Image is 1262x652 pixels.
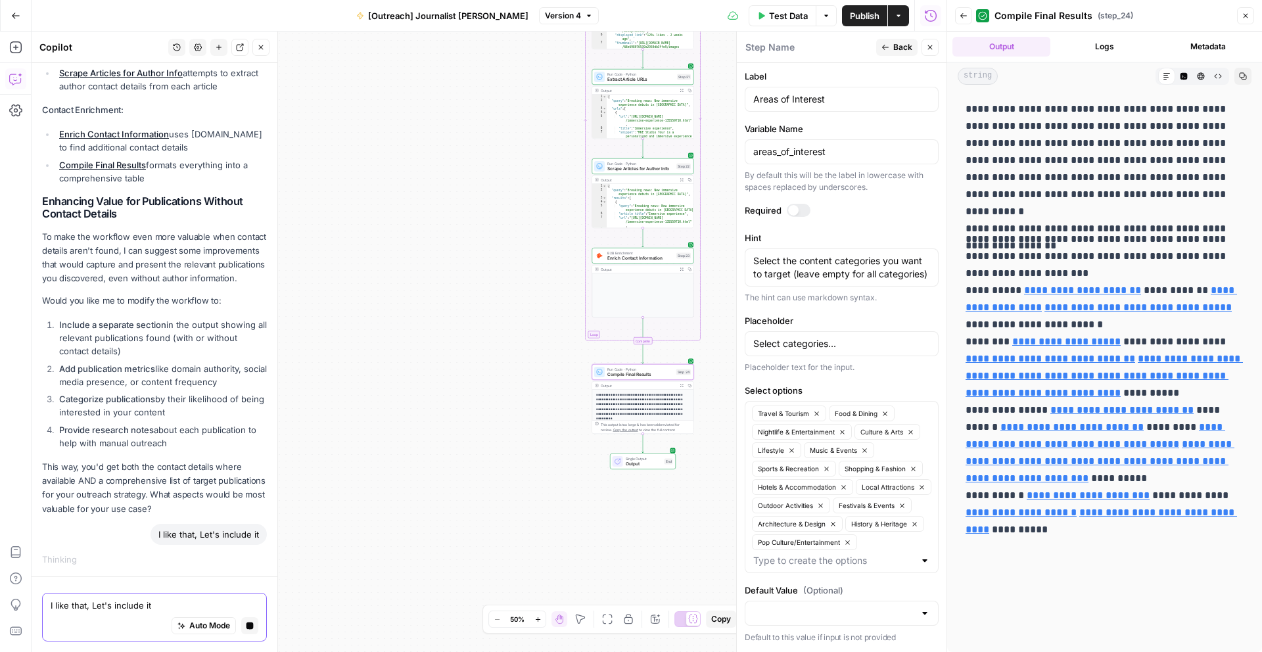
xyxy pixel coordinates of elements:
[860,427,903,437] span: Culture & Arts
[592,126,607,130] div: 6
[634,337,653,344] div: Complete
[752,406,826,421] button: Travel & Tourism
[368,9,528,22] span: [Outreach] Journalist [PERSON_NAME]
[745,314,939,327] label: Placeholder
[753,337,930,350] input: Input Placeholder
[56,318,267,358] li: in the output showing all relevant publications found (with or without contact details)
[607,250,674,256] span: B2B Enrichment
[752,479,853,495] button: Hotels & Accommodation
[592,212,607,216] div: 6
[711,613,731,625] span: Copy
[59,68,183,78] a: Scrape Articles for Author Info
[592,41,607,57] div: 7
[592,200,607,204] div: 4
[745,70,939,83] label: Label
[745,631,939,644] p: Default to this value if input is not provided
[1098,10,1133,22] span: ( step_24 )
[994,9,1092,22] span: Compile Final Results
[1159,37,1257,57] button: Metadata
[596,252,603,259] img: pda2t1ka3kbvydj0uf1ytxpc9563
[804,442,874,458] button: Music & Events
[829,406,895,421] button: Food & Dining
[601,383,676,388] div: Output
[592,196,607,200] div: 3
[676,253,691,259] div: Step 23
[539,7,599,24] button: Version 4
[842,5,887,26] button: Publish
[758,500,813,511] span: Outdoor Activities
[642,49,644,68] g: Edge from step_20 to step_21
[607,166,674,172] span: Scrape Articles for Author Info
[845,516,924,532] button: History & Heritage
[592,204,607,212] div: 5
[510,614,525,624] span: 50%
[592,130,607,146] div: 7
[592,69,694,139] div: Run Code · PythonExtract Article URLsStep 21Output{ "query":"Breaking news: New immersive experie...
[42,460,267,516] p: This way, you'd get both the contact details where available AND a comprehensive list of target p...
[592,114,607,126] div: 5
[42,105,124,115] strong: Contact Enrichment:
[753,145,930,158] input: areas_of_interest
[592,33,607,41] div: 6
[676,369,691,375] div: Step 24
[642,228,644,247] g: Edge from step_22 to step_23
[758,445,784,455] span: Lifestyle
[752,498,830,513] button: Outdoor Activities
[42,553,267,566] div: Thinking
[758,519,826,529] span: Architecture & Design
[876,39,918,56] button: Back
[59,160,146,170] a: Compile Final Results
[758,537,840,547] span: Pop Culture/Entertainment
[752,534,857,550] button: Pop Culture/Entertainment
[172,617,236,634] button: Auto Mode
[592,248,694,317] div: B2B EnrichmentEnrich Contact InformationStep 23Output
[189,620,230,632] span: Auto Mode
[845,463,906,474] span: Shopping & Fashion
[753,554,914,567] input: Type to create the options
[749,5,816,26] button: Test Data
[839,500,895,511] span: Festivals & Events
[592,337,694,344] div: Complete
[607,367,674,372] span: Run Code · Python
[607,371,674,378] span: Compile Final Results
[952,37,1050,57] button: Output
[642,434,644,453] g: Edge from step_24 to end
[592,227,607,231] div: 8
[758,463,819,474] span: Sports & Recreation
[592,99,607,106] div: 2
[745,584,939,597] label: Default Value
[745,292,939,304] div: The hint can use markdown syntax.
[958,68,998,85] span: string
[851,519,907,529] span: History & Heritage
[758,427,835,437] span: Nightlife & Entertainment
[803,584,843,597] span: (Optional)
[592,454,694,469] div: Single OutputOutputEnd
[56,362,267,388] li: like domain authority, social media presence, or content frequency
[665,459,673,465] div: End
[607,255,674,262] span: Enrich Contact Information
[745,170,939,193] div: By default this will be the label in lowercase with spaces replaced by underscores.
[592,106,607,110] div: 3
[839,461,923,477] button: Shopping & Fashion
[1056,37,1154,57] button: Logs
[601,422,691,432] div: This output is too large & has been abbreviated for review. to view the full content.
[151,524,267,545] div: I like that, Let's include it
[42,294,267,308] p: Would you like me to modify the workflow to:
[592,158,694,228] div: Run Code · PythonScrape Articles for Author InfoStep 22Output{ "query":"Breaking news: New immers...
[59,319,166,330] strong: Include a separate section
[854,424,920,440] button: Culture & Arts
[893,41,912,53] span: Back
[56,392,267,419] li: by their likelihood of being interested in your content
[706,611,736,628] button: Copy
[753,93,930,106] input: Input Label
[603,110,607,114] span: Toggle code folding, rows 4 through 8
[603,106,607,110] span: Toggle code folding, rows 3 through 24
[758,482,836,492] span: Hotels & Accommodation
[592,184,607,188] div: 1
[607,72,674,77] span: Run Code · Python
[603,200,607,204] span: Toggle code folding, rows 4 through 17
[59,425,154,435] strong: Provide research notes
[677,74,691,80] div: Step 21
[603,184,607,188] span: Toggle code folding, rows 1 through 57
[592,188,607,196] div: 2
